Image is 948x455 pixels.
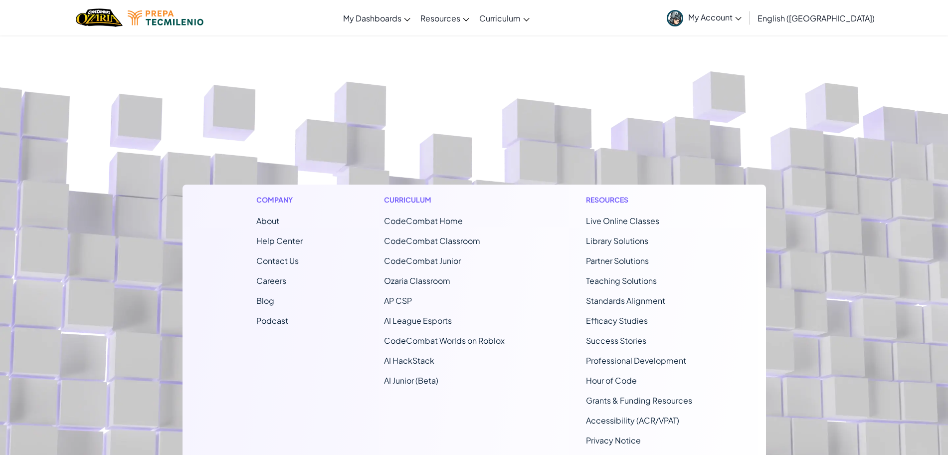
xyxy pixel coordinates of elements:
[76,7,122,28] a: Ozaria by CodeCombat logo
[586,275,657,286] a: Teaching Solutions
[384,195,505,205] h1: Curriculum
[256,195,303,205] h1: Company
[586,435,641,446] a: Privacy Notice
[586,315,648,326] a: Efficacy Studies
[384,295,412,306] a: AP CSP
[586,255,649,266] a: Partner Solutions
[384,375,438,386] a: AI Junior (Beta)
[758,13,875,23] span: English ([GEOGRAPHIC_DATA])
[256,295,274,306] a: Blog
[128,10,203,25] img: Tecmilenio logo
[586,295,665,306] a: Standards Alignment
[586,395,692,406] a: Grants & Funding Resources
[256,275,286,286] a: Careers
[384,275,450,286] a: Ozaria Classroom
[256,255,299,266] span: Contact Us
[384,255,461,266] a: CodeCombat Junior
[474,4,535,31] a: Curriculum
[256,216,279,226] a: About
[586,355,686,366] a: Professional Development
[256,315,288,326] a: Podcast
[384,335,505,346] a: CodeCombat Worlds on Roblox
[420,13,460,23] span: Resources
[338,4,415,31] a: My Dashboards
[662,2,747,33] a: My Account
[343,13,401,23] span: My Dashboards
[586,195,692,205] h1: Resources
[586,216,659,226] a: Live Online Classes
[586,335,646,346] a: Success Stories
[415,4,474,31] a: Resources
[384,355,434,366] a: AI HackStack
[76,7,122,28] img: Home
[256,235,303,246] a: Help Center
[384,315,452,326] a: AI League Esports
[384,216,463,226] span: CodeCombat Home
[753,4,880,31] a: English ([GEOGRAPHIC_DATA])
[688,12,742,22] span: My Account
[586,235,648,246] a: Library Solutions
[586,375,637,386] a: Hour of Code
[479,13,521,23] span: Curriculum
[384,235,480,246] a: CodeCombat Classroom
[667,10,683,26] img: avatar
[586,415,679,426] a: Accessibility (ACR/VPAT)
